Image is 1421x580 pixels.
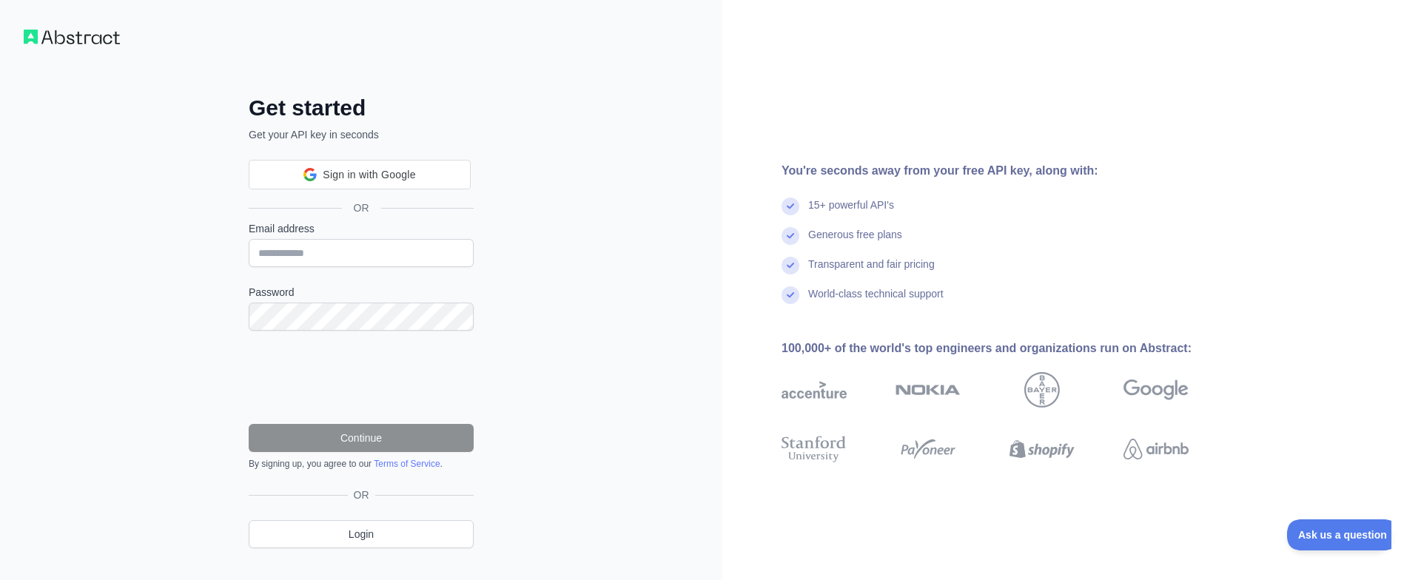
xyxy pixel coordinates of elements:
img: google [1123,372,1189,408]
div: Sign in with Google [249,160,471,189]
img: check mark [782,198,799,215]
img: shopify [1010,433,1075,465]
img: check mark [782,257,799,274]
img: bayer [1024,372,1060,408]
img: payoneer [896,433,961,465]
img: check mark [782,286,799,304]
a: Login [249,520,474,548]
img: check mark [782,227,799,245]
img: accenture [782,372,847,408]
img: airbnb [1123,433,1189,465]
img: stanford university [782,433,847,465]
span: OR [342,200,381,215]
a: Terms of Service [374,459,440,469]
iframe: reCAPTCHA [249,348,474,406]
iframe: Toggle Customer Support [1287,519,1391,550]
button: Continue [249,424,474,452]
div: By signing up, you agree to our . [249,458,474,470]
div: You're seconds away from your free API key, along with: [782,162,1236,180]
div: Transparent and fair pricing [808,257,935,286]
img: Workflow [24,30,120,44]
div: World-class technical support [808,286,944,316]
label: Email address [249,221,474,236]
h2: Get started [249,95,474,121]
p: Get your API key in seconds [249,127,474,142]
div: 100,000+ of the world's top engineers and organizations run on Abstract: [782,340,1236,357]
div: Generous free plans [808,227,902,257]
label: Password [249,285,474,300]
div: 15+ powerful API's [808,198,894,227]
span: Sign in with Google [323,167,415,183]
span: OR [348,488,375,502]
img: nokia [896,372,961,408]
